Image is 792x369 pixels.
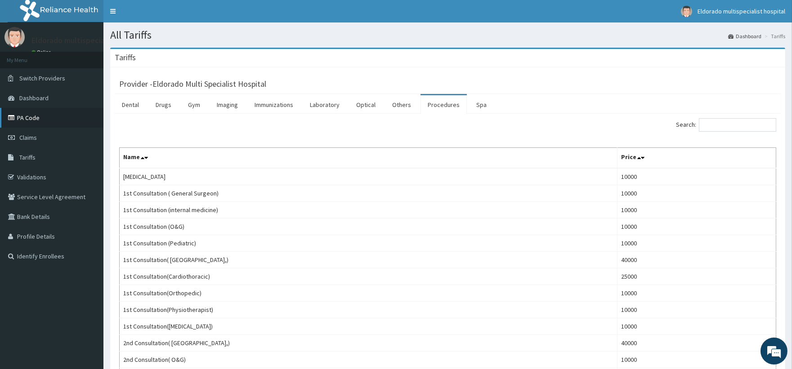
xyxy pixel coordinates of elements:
[120,235,617,252] td: 1st Consultation (Pediatric)
[4,27,25,47] img: User Image
[120,218,617,235] td: 1st Consultation (O&G)
[385,95,418,114] a: Others
[120,351,617,368] td: 2nd Consultation( O&G)
[115,95,146,114] a: Dental
[728,32,761,40] a: Dashboard
[699,118,776,132] input: Search:
[617,318,776,335] td: 10000
[120,268,617,285] td: 1st Consultation(Cardiothoracic)
[120,318,617,335] td: 1st Consultation([MEDICAL_DATA])
[676,118,776,132] label: Search:
[469,95,494,114] a: Spa
[110,29,785,41] h1: All Tariffs
[19,153,36,161] span: Tariffs
[120,185,617,202] td: 1st Consultation ( General Surgeon)
[349,95,383,114] a: Optical
[120,285,617,302] td: 1st Consultation(Orthopedic)
[617,252,776,268] td: 40000
[148,95,179,114] a: Drugs
[617,351,776,368] td: 10000
[120,302,617,318] td: 1st Consultation(Physiotherapist)
[120,168,617,185] td: [MEDICAL_DATA]
[115,53,136,62] h3: Tariffs
[52,113,124,204] span: We're online!
[617,285,776,302] td: 10000
[617,302,776,318] td: 10000
[120,202,617,218] td: 1st Consultation (internal medicine)
[421,95,467,114] a: Procedures
[119,80,266,88] h3: Provider - Eldorado Multi Specialist Hospital
[31,36,147,44] p: Eldorado multispecialist hospital
[148,4,169,26] div: Minimize live chat window
[617,185,776,202] td: 10000
[19,133,37,142] span: Claims
[17,45,36,67] img: d_794563401_company_1708531726252_794563401
[181,95,207,114] a: Gym
[698,7,785,15] span: Eldorado multispecialist hospital
[120,335,617,351] td: 2nd Consultation( [GEOGRAPHIC_DATA],)
[762,32,785,40] li: Tariffs
[303,95,347,114] a: Laboratory
[120,252,617,268] td: 1st Consultation( [GEOGRAPHIC_DATA],)
[120,148,617,169] th: Name
[617,168,776,185] td: 10000
[247,95,300,114] a: Immunizations
[19,74,65,82] span: Switch Providers
[47,50,151,62] div: Chat with us now
[4,245,171,277] textarea: Type your message and hit 'Enter'
[681,6,692,17] img: User Image
[31,49,53,55] a: Online
[617,218,776,235] td: 10000
[617,268,776,285] td: 25000
[617,202,776,218] td: 10000
[617,148,776,169] th: Price
[617,235,776,252] td: 10000
[617,335,776,351] td: 40000
[19,94,49,102] span: Dashboard
[210,95,245,114] a: Imaging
